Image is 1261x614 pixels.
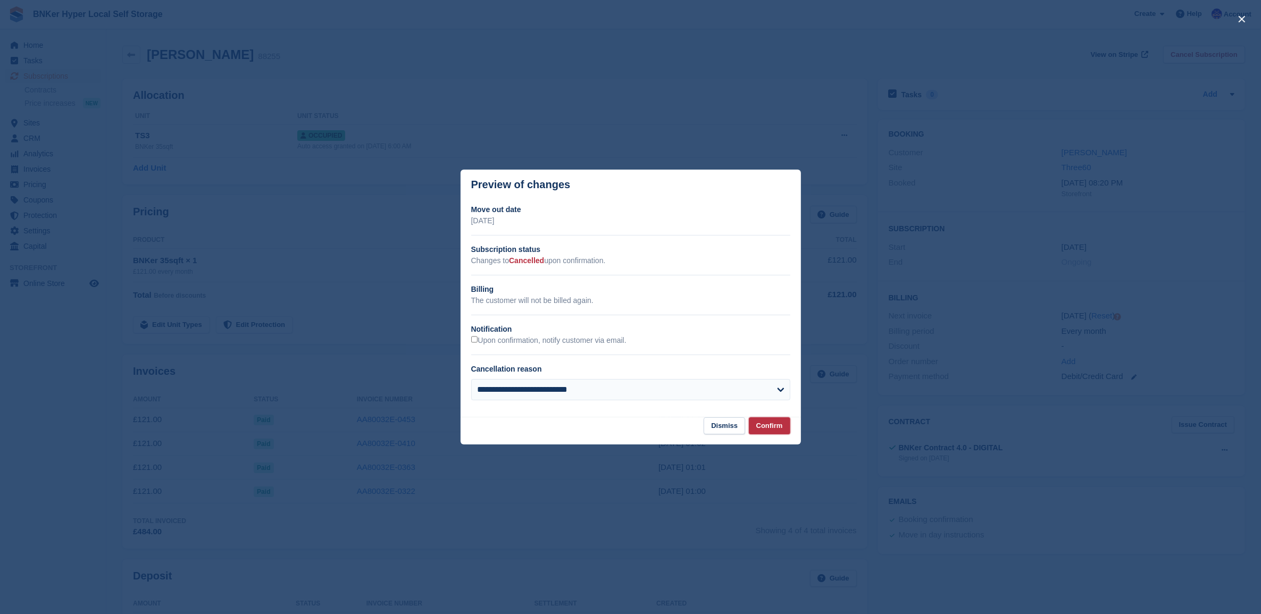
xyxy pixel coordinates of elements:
[471,255,790,266] p: Changes to upon confirmation.
[471,295,790,306] p: The customer will not be billed again.
[471,336,627,346] label: Upon confirmation, notify customer via email.
[704,417,745,435] button: Dismiss
[471,215,790,226] p: [DATE]
[1233,11,1250,28] button: close
[471,204,790,215] h2: Move out date
[471,324,790,335] h2: Notification
[471,336,478,343] input: Upon confirmation, notify customer via email.
[471,244,790,255] h2: Subscription status
[471,179,571,191] p: Preview of changes
[471,365,542,373] label: Cancellation reason
[749,417,790,435] button: Confirm
[509,256,544,265] span: Cancelled
[471,284,790,295] h2: Billing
